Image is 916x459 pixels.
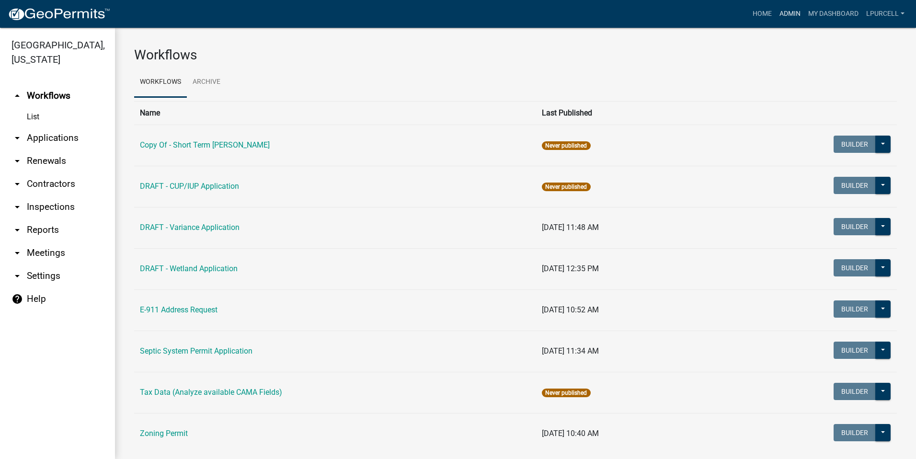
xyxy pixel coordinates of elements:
i: arrow_drop_down [11,201,23,213]
i: arrow_drop_down [11,132,23,144]
i: arrow_drop_down [11,270,23,282]
span: [DATE] 10:52 AM [542,305,599,314]
i: arrow_drop_down [11,224,23,236]
a: E-911 Address Request [140,305,218,314]
span: [DATE] 12:35 PM [542,264,599,273]
a: My Dashboard [804,5,862,23]
button: Builder [834,300,876,318]
span: [DATE] 10:40 AM [542,429,599,438]
button: Builder [834,424,876,441]
button: Builder [834,259,876,276]
button: Builder [834,218,876,235]
button: Builder [834,342,876,359]
a: Septic System Permit Application [140,346,252,356]
th: Last Published [536,101,715,125]
a: Home [749,5,776,23]
th: Name [134,101,536,125]
i: arrow_drop_down [11,178,23,190]
i: arrow_drop_down [11,247,23,259]
a: Tax Data (Analyze available CAMA Fields) [140,388,282,397]
button: Builder [834,383,876,400]
a: DRAFT - CUP/IUP Application [140,182,239,191]
span: [DATE] 11:34 AM [542,346,599,356]
span: Never published [542,183,590,191]
a: Copy Of - Short Term [PERSON_NAME] [140,140,270,149]
button: Builder [834,177,876,194]
a: DRAFT - Variance Application [140,223,240,232]
a: Admin [776,5,804,23]
span: Never published [542,141,590,150]
span: [DATE] 11:48 AM [542,223,599,232]
a: lpurcell [862,5,908,23]
i: arrow_drop_up [11,90,23,102]
a: Workflows [134,67,187,98]
h3: Workflows [134,47,897,63]
i: help [11,293,23,305]
span: Never published [542,389,590,397]
a: Zoning Permit [140,429,188,438]
i: arrow_drop_down [11,155,23,167]
a: Archive [187,67,226,98]
a: DRAFT - Wetland Application [140,264,238,273]
button: Builder [834,136,876,153]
